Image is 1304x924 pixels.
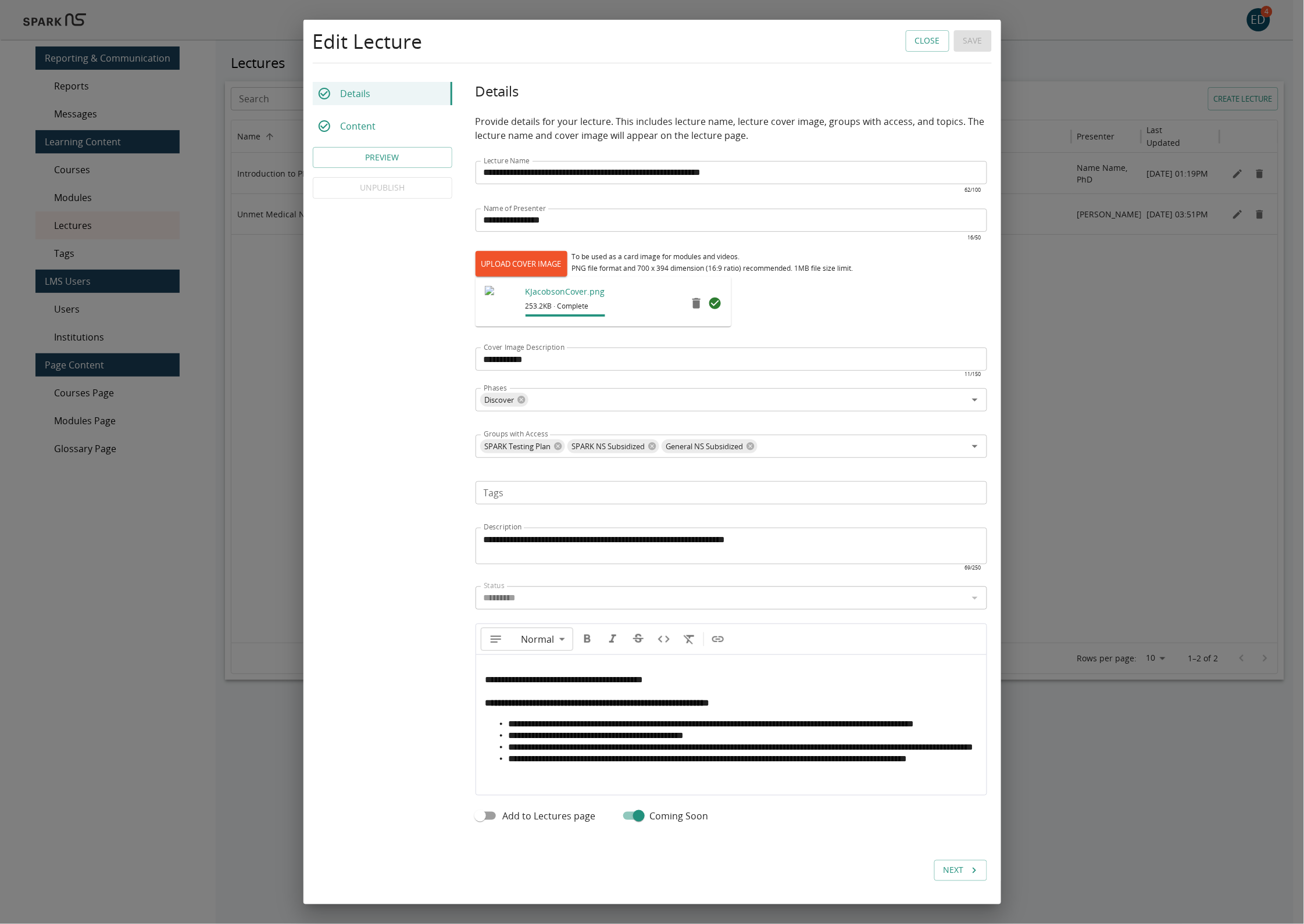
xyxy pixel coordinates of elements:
[576,628,599,651] button: Format bold
[934,860,987,882] button: Next
[662,440,748,453] span: General NS Subsidized
[476,82,987,101] h5: Details
[572,251,853,274] div: To be used as a card image for modules and videos. PNG file format and 700 x 394 dimension (16:9 ...
[313,147,452,169] button: Preview
[313,29,423,53] h4: Edit Lecture
[476,251,567,277] label: UPLOAD COVER IMAGE
[906,30,949,52] button: Close
[484,342,565,352] label: Cover Image Description
[521,632,555,646] span: Normal
[484,383,508,393] label: Phases
[480,440,556,453] span: SPARK Testing Plan
[685,292,708,315] button: remove
[313,82,452,138] div: Lecture Builder Tabs
[480,393,528,407] div: Discover
[480,439,565,453] div: SPARK Testing Plan
[341,119,376,133] p: Content
[967,438,983,454] button: Open
[567,439,659,453] div: SPARK NS Subsidized
[526,314,605,317] span: File upload progress
[484,156,530,166] label: Lecture Name
[476,110,987,147] p: Provide details for your lecture. This includes lecture name, lecture cover image, groups with ac...
[601,628,624,651] button: Format italics
[484,581,505,591] label: Status
[967,392,983,408] button: Open
[526,300,605,312] span: 253.2KB · Complete
[650,809,709,823] span: Coming Soon
[526,286,605,298] p: KJacobsonCover.png
[662,439,758,453] div: General NS Subsidized
[567,440,650,453] span: SPARK NS Subsidized
[481,628,573,651] div: Formatting Options
[652,628,676,651] button: Insert code
[480,393,519,407] span: Discover
[627,628,650,651] button: Format strikethrough
[484,429,548,439] label: Groups with Access
[341,87,371,101] p: Details
[503,809,596,823] span: Add to Lectures page
[484,203,546,213] label: Name of Presenter
[485,286,520,321] img: https://sparklms-mediaproductionbucket-ttjvcbkz8ul7.s3.amazonaws.com/mimg/610497810a064b0ab6b3462...
[678,628,701,651] button: Clear formatting
[706,628,730,651] button: Insert link
[484,522,522,532] label: Description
